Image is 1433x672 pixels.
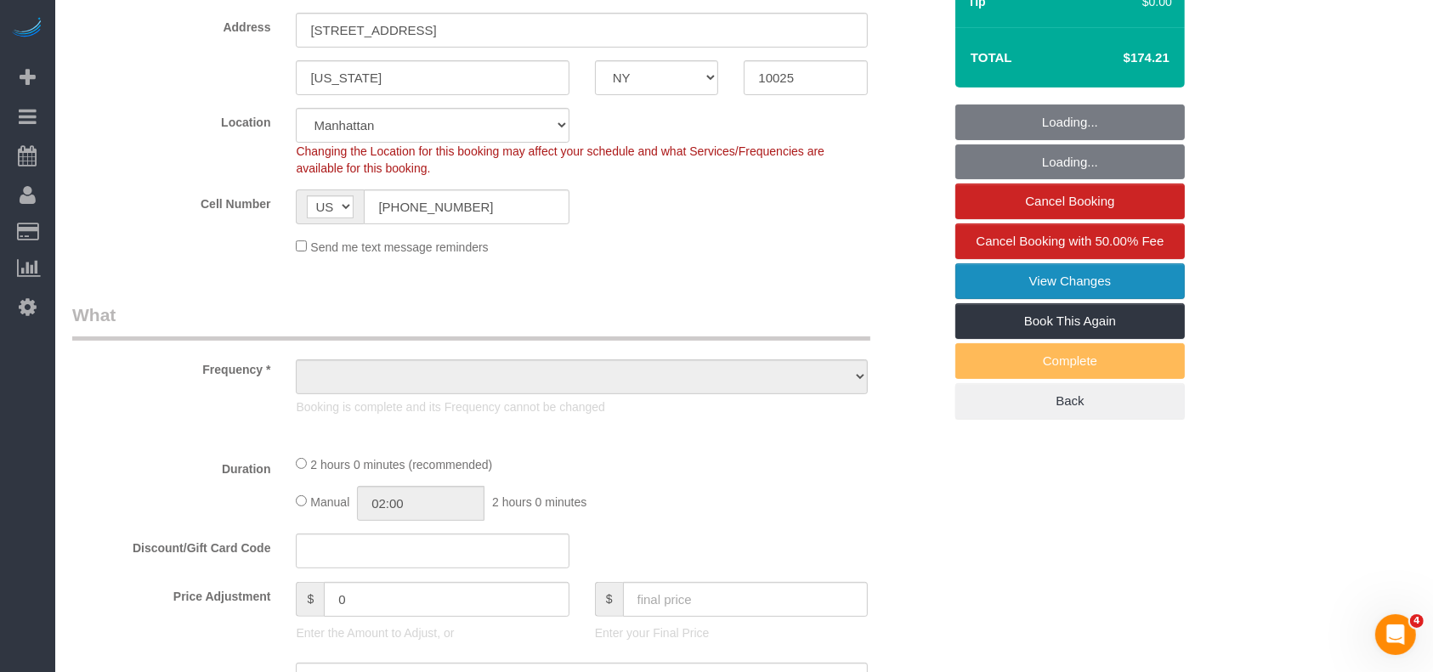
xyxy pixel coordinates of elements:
input: City [296,60,569,95]
label: Duration [59,455,283,477]
label: Address [59,13,283,36]
img: Automaid Logo [10,17,44,41]
span: Manual [310,495,349,509]
a: Cancel Booking with 50.00% Fee [955,223,1185,259]
input: Zip Code [744,60,868,95]
p: Enter the Amount to Adjust, or [296,624,569,641]
label: Location [59,108,283,131]
span: $ [595,582,623,617]
a: Book This Again [955,303,1185,339]
iframe: Intercom live chat [1375,614,1416,655]
span: 2 hours 0 minutes (recommended) [310,458,492,472]
label: Frequency * [59,355,283,378]
a: Cancel Booking [955,184,1185,219]
legend: What [72,302,870,341]
label: Price Adjustment [59,582,283,605]
input: Cell Number [364,189,569,224]
strong: Total [971,50,1012,65]
span: 2 hours 0 minutes [492,495,586,509]
p: Booking is complete and its Frequency cannot be changed [296,398,868,415]
label: Discount/Gift Card Code [59,534,283,556]
input: final price [623,582,869,617]
span: Changing the Location for this booking may affect your schedule and what Services/Frequencies are... [296,144,824,175]
span: $ [296,582,324,617]
span: Cancel Booking with 50.00% Fee [977,234,1164,248]
p: Enter your Final Price [595,624,868,641]
a: Back [955,383,1185,419]
span: 4 [1410,614,1424,628]
label: Cell Number [59,189,283,212]
a: View Changes [955,263,1185,299]
h4: $174.21 [1073,51,1170,65]
span: Send me text message reminders [310,240,488,254]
